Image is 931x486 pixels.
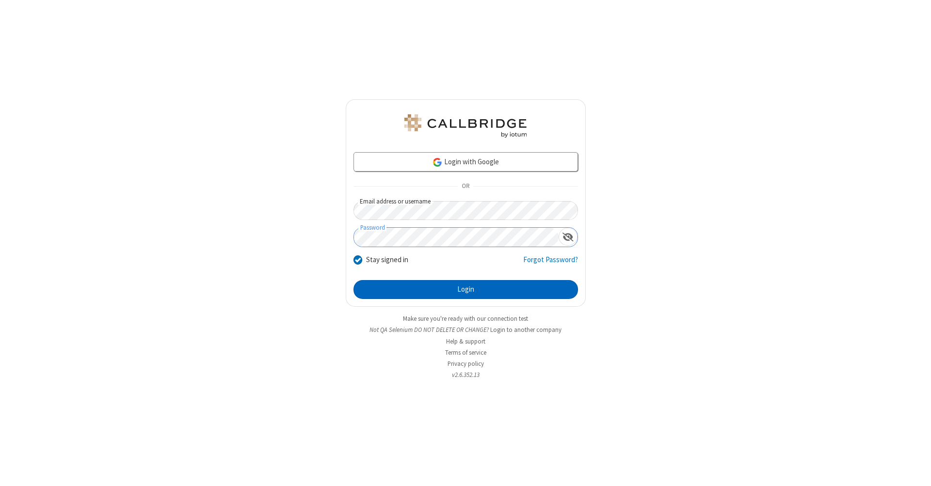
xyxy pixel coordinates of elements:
[353,280,578,299] button: Login
[402,114,529,138] img: QA Selenium DO NOT DELETE OR CHANGE
[353,152,578,172] a: Login with Google
[559,228,578,246] div: Show password
[446,337,485,345] a: Help & support
[353,201,578,220] input: Email address or username
[346,325,586,334] li: Not QA Selenium DO NOT DELETE OR CHANGE?
[346,370,586,379] li: v2.6.352.13
[366,254,408,266] label: Stay signed in
[458,180,473,193] span: OR
[490,325,562,334] button: Login to another company
[445,348,486,357] a: Terms of service
[432,157,443,168] img: google-icon.png
[523,254,578,273] a: Forgot Password?
[403,314,528,323] a: Make sure you're ready with our connection test
[354,228,559,247] input: Password
[448,360,484,368] a: Privacy policy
